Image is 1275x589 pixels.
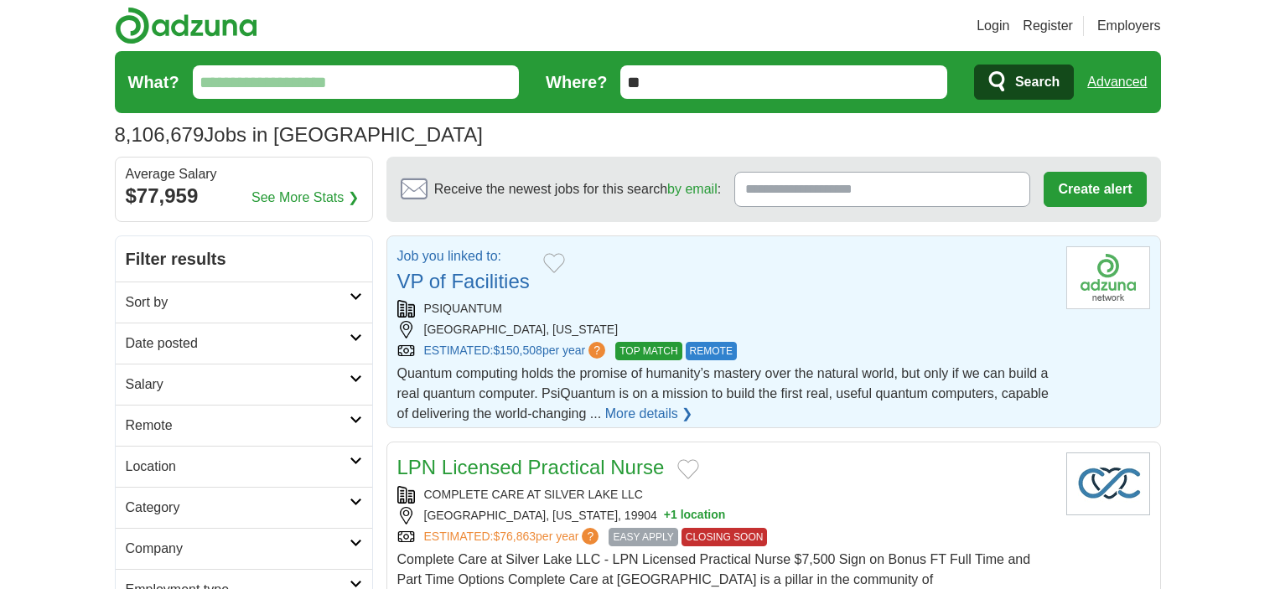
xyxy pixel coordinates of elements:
[434,179,721,199] span: Receive the newest jobs for this search :
[1066,452,1150,515] img: Company logo
[1097,16,1161,36] a: Employers
[615,342,682,360] span: TOP MATCH
[116,364,372,405] a: Salary
[116,236,372,282] h2: Filter results
[126,181,362,211] div: $77,959
[126,333,350,354] h2: Date posted
[609,528,677,546] span: EASY APPLY
[1015,65,1060,99] span: Search
[115,120,205,150] span: 8,106,679
[116,405,372,446] a: Remote
[397,270,530,292] a: VP of Facilities
[397,321,1053,338] div: [GEOGRAPHIC_DATA], [US_STATE]
[1023,16,1073,36] a: Register
[686,342,737,360] span: REMOTE
[126,416,350,436] h2: Remote
[116,446,372,487] a: Location
[116,323,372,364] a: Date posted
[126,498,350,518] h2: Category
[116,487,372,528] a: Category
[397,246,530,266] p: Job you linked to:
[493,344,542,357] span: $150,508
[424,342,609,360] a: ESTIMATED:$150,508per year?
[424,528,603,546] a: ESTIMATED:$76,863per year?
[126,168,362,181] div: Average Salary
[397,456,665,478] a: LPN Licensed Practical Nurse
[667,182,718,196] a: by email
[582,528,599,545] span: ?
[974,65,1074,100] button: Search
[977,16,1009,36] a: Login
[546,70,607,95] label: Where?
[128,70,179,95] label: What?
[1044,172,1146,207] button: Create alert
[1066,246,1150,309] img: Company logo
[588,342,605,359] span: ?
[605,404,693,424] a: More details ❯
[126,539,350,559] h2: Company
[682,528,768,546] span: CLOSING SOON
[397,507,1053,524] div: [GEOGRAPHIC_DATA], [US_STATE], 19904
[115,7,257,44] img: Adzuna logo
[543,253,565,273] button: Add to favorite jobs
[116,282,372,323] a: Sort by
[126,292,350,313] h2: Sort by
[664,507,726,524] button: +1 location
[126,375,350,395] h2: Salary
[677,459,699,479] button: Add to favorite jobs
[397,366,1049,421] span: Quantum computing holds the promise of humanity’s mastery over the natural world, but only if we ...
[397,300,1053,318] div: PSIQUANTUM
[251,188,359,208] a: See More Stats ❯
[115,123,483,146] h1: Jobs in [GEOGRAPHIC_DATA]
[1087,65,1147,99] a: Advanced
[493,530,536,543] span: $76,863
[664,507,671,524] span: +
[116,528,372,569] a: Company
[397,486,1053,504] div: COMPLETE CARE AT SILVER LAKE LLC
[126,457,350,477] h2: Location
